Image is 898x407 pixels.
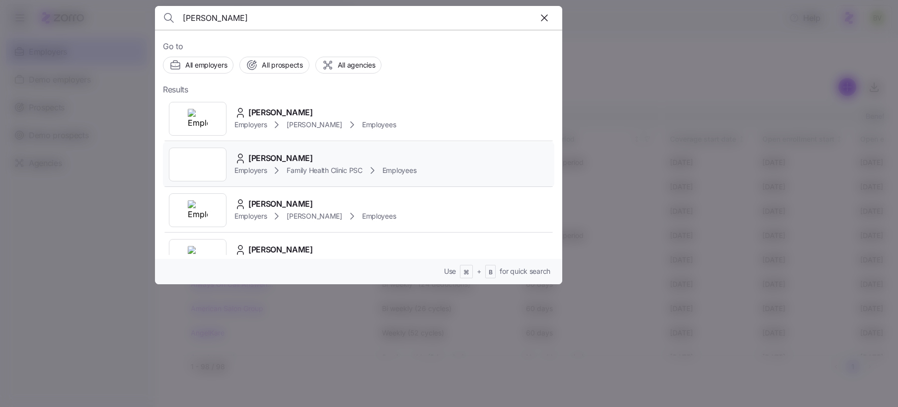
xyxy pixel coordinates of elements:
span: [PERSON_NAME] [248,244,313,256]
span: B [489,268,493,277]
img: Employer logo [188,109,208,129]
span: Employees [362,211,396,221]
img: Employer logo [188,200,208,220]
span: Use [444,266,456,276]
span: Employers [234,165,267,175]
span: [PERSON_NAME] [287,211,342,221]
span: [PERSON_NAME] [287,120,342,130]
span: Family Health Clinic PSC [287,165,362,175]
span: for quick search [500,266,550,276]
span: [PERSON_NAME] [248,106,313,119]
span: All employers [185,60,227,70]
span: Employers [234,120,267,130]
button: All employers [163,57,233,74]
span: [PERSON_NAME] [248,152,313,164]
span: Results [163,83,188,96]
span: Employees [362,120,396,130]
span: Employees [382,165,416,175]
span: ⌘ [463,268,469,277]
span: Employers [234,211,267,221]
span: + [477,266,481,276]
img: Employer logo [188,246,208,266]
button: All agencies [315,57,382,74]
button: All prospects [239,57,309,74]
span: All prospects [262,60,302,70]
span: Go to [163,40,554,53]
span: All agencies [338,60,375,70]
span: [PERSON_NAME] [248,198,313,210]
